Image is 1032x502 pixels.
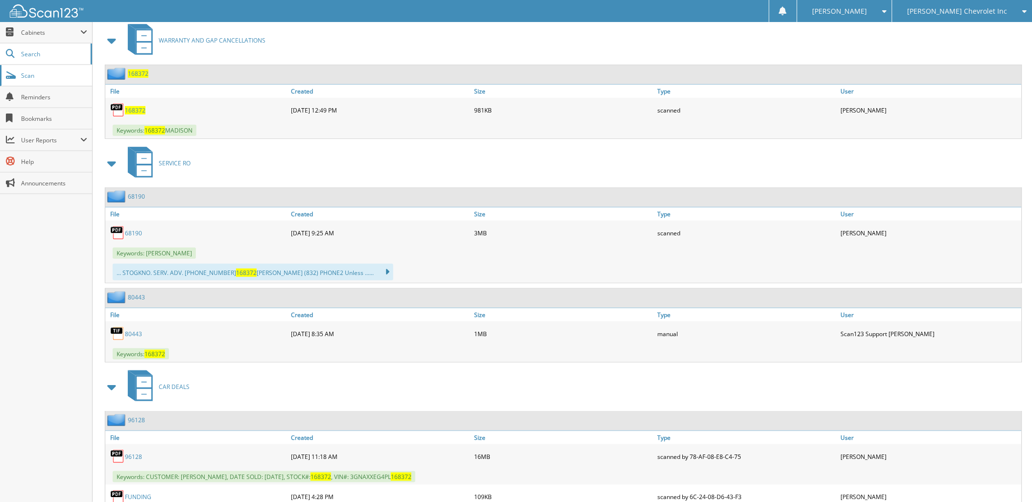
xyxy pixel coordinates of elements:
[21,114,87,123] span: Bookmarks
[839,324,1022,343] div: Scan123 Support [PERSON_NAME]
[128,293,145,301] a: 80443
[128,69,148,78] a: 168372
[472,100,655,120] div: 981KB
[983,455,1032,502] iframe: Chat Widget
[236,269,257,277] span: 168372
[655,207,839,221] a: Type
[655,447,839,466] div: scanned by 78-AF-08-E8-C4-75
[839,207,1022,221] a: User
[113,471,415,482] span: Keywords: CUSTOMER: [PERSON_NAME], DATE SOLD: [DATE], STOCK#: , VIN#: 3GNAXXEG4PL
[159,159,191,167] span: SERVICE RO
[288,100,472,120] div: [DATE] 12:49 PM
[472,207,655,221] a: Size
[472,223,655,243] div: 3MB
[105,85,288,98] a: File
[21,50,86,58] span: Search
[125,229,142,237] a: 68190
[113,264,393,280] div: ... STOGKNO. SERV. ADV. [PHONE_NUMBER] [PERSON_NAME] (832) PHONE2 Unless ......
[110,103,125,117] img: PDF.png
[288,223,472,243] div: [DATE] 9:25 AM
[107,414,128,426] img: folder2.png
[655,85,839,98] a: Type
[472,324,655,343] div: 1MB
[113,348,169,360] span: Keywords:
[125,330,142,338] a: 80443
[128,192,145,201] a: 68190
[288,324,472,343] div: [DATE] 8:35 AM
[655,431,839,444] a: Type
[105,431,288,444] a: File
[107,291,128,303] img: folder2.png
[110,449,125,464] img: PDF.png
[110,226,125,240] img: PDF.png
[21,136,80,144] span: User Reports
[122,21,265,60] a: WARRANTY AND GAP CANCELLATIONS
[122,367,190,406] a: CAR DEALS
[113,248,196,259] span: Keywords: [PERSON_NAME]
[839,431,1022,444] a: User
[839,308,1022,321] a: User
[655,308,839,321] a: Type
[159,383,190,391] span: CAR DEALS
[908,8,1008,14] span: [PERSON_NAME] Chevrolet Inc
[288,431,472,444] a: Created
[122,144,191,183] a: SERVICE RO
[105,308,288,321] a: File
[110,326,125,341] img: TIF.png
[21,28,80,37] span: Cabinets
[288,447,472,466] div: [DATE] 11:18 AM
[839,85,1022,98] a: User
[107,190,128,203] img: folder2.png
[813,8,867,14] span: [PERSON_NAME]
[472,85,655,98] a: Size
[144,126,165,135] span: 168372
[839,223,1022,243] div: [PERSON_NAME]
[839,100,1022,120] div: [PERSON_NAME]
[311,473,331,481] span: 168372
[288,308,472,321] a: Created
[159,36,265,45] span: WARRANTY AND GAP CANCELLATIONS
[21,93,87,101] span: Reminders
[472,447,655,466] div: 16MB
[472,431,655,444] a: Size
[839,447,1022,466] div: [PERSON_NAME]
[472,308,655,321] a: Size
[288,207,472,221] a: Created
[144,350,165,358] span: 168372
[105,207,288,221] a: File
[113,125,196,136] span: Keywords: MADISON
[655,223,839,243] div: scanned
[10,4,83,18] img: scan123-logo-white.svg
[21,179,87,187] span: Announcements
[125,493,151,502] a: FUNDING
[125,106,145,114] a: 168372
[107,68,128,80] img: folder2.png
[288,85,472,98] a: Created
[21,71,87,80] span: Scan
[391,473,411,481] span: 168372
[655,324,839,343] div: manual
[128,416,145,424] a: 96128
[655,100,839,120] div: scanned
[125,453,142,461] a: 96128
[21,158,87,166] span: Help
